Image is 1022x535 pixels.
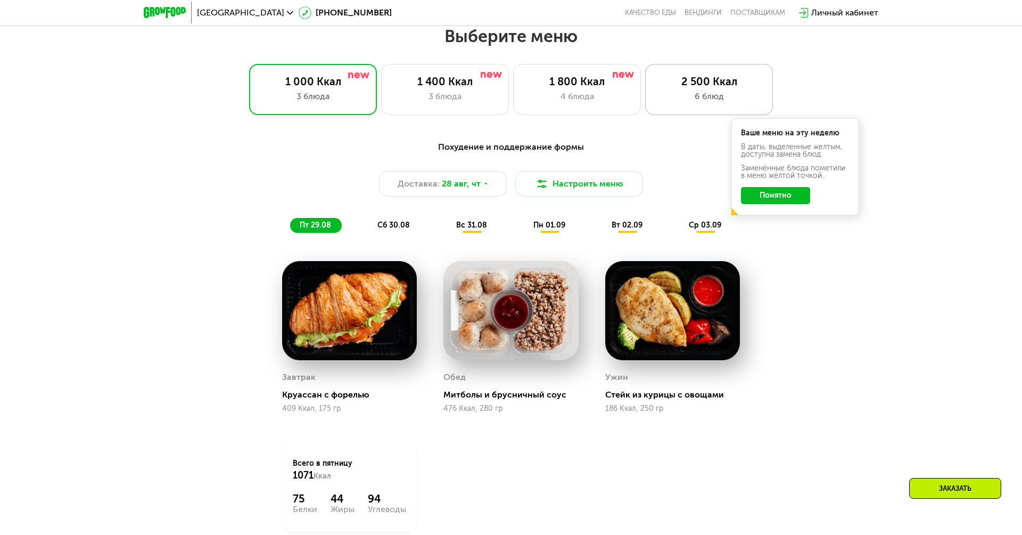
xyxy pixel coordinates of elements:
[368,492,406,505] div: 94
[443,404,578,413] div: 476 Ккал, 280 гр
[685,9,722,17] a: Вендинги
[293,505,317,514] div: Белки
[293,458,406,482] div: Всего в пятницу
[625,9,676,17] a: Качество еды
[909,478,1001,499] div: Заказать
[741,187,810,204] button: Понятно
[741,165,850,180] div: Заменённые блюда пометили в меню жёлтой точкой.
[392,90,498,103] div: 3 блюда
[293,469,314,481] span: 1071
[605,404,740,413] div: 186 Ккал, 250 гр
[282,369,316,385] div: Завтрак
[377,221,410,230] span: сб 30.08
[331,505,355,514] div: Жиры
[368,505,406,514] div: Углеводы
[656,90,762,103] div: 6 блюд
[300,221,331,230] span: пт 29.08
[524,75,630,88] div: 1 800 Ккал
[741,143,850,158] div: В даты, выделенные желтым, доступна замена блюд.
[197,9,284,17] span: [GEOGRAPHIC_DATA]
[524,90,630,103] div: 4 блюда
[398,177,440,190] span: Доставка:
[314,472,331,481] span: Ккал
[443,369,466,385] div: Обед
[443,390,587,400] div: Митболы и брусничный соус
[196,141,826,154] div: Похудение и поддержание формы
[656,75,762,88] div: 2 500 Ккал
[730,9,785,17] div: поставщикам
[605,390,748,400] div: Стейк из курицы с овощами
[533,221,565,230] span: пн 01.09
[811,6,878,19] div: Личный кабинет
[392,75,498,88] div: 1 400 Ккал
[741,129,850,137] div: Ваше меню на эту неделю
[34,26,988,47] h2: Выберите меню
[282,390,425,400] div: Круассан с форелью
[260,75,366,88] div: 1 000 Ккал
[260,90,366,103] div: 3 блюда
[293,492,317,505] div: 75
[442,177,481,190] span: 28 авг, чт
[689,221,721,230] span: ср 03.09
[515,171,643,197] button: Настроить меню
[299,6,392,19] a: [PHONE_NUMBER]
[282,404,417,413] div: 409 Ккал, 175 гр
[605,369,628,385] div: Ужин
[456,221,487,230] span: вс 31.08
[612,221,642,230] span: вт 02.09
[331,492,355,505] div: 44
